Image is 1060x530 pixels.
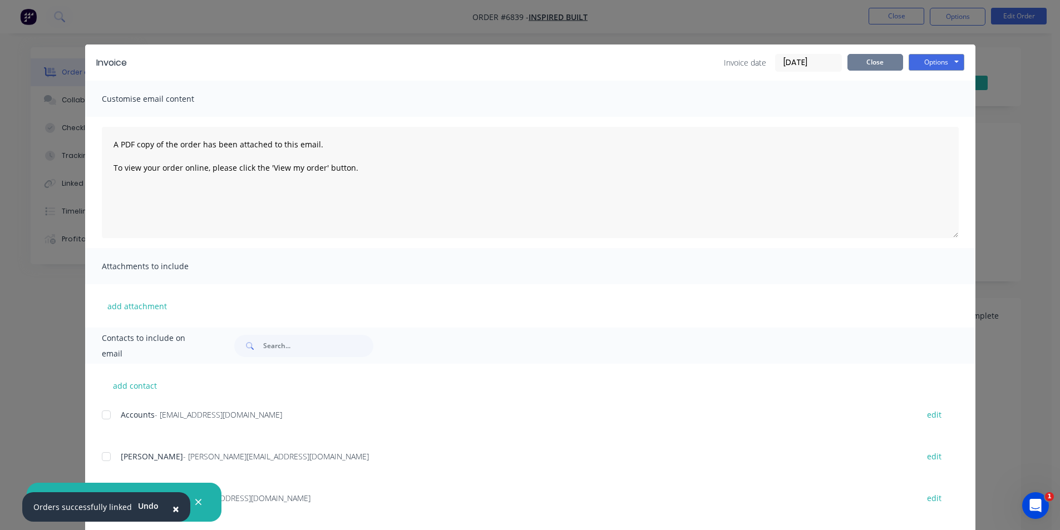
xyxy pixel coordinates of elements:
button: Close [161,496,190,522]
span: Contacts to include on email [102,330,207,361]
button: Close [847,54,903,71]
input: Search... [263,335,373,357]
span: - [EMAIL_ADDRESS][DOMAIN_NAME] [155,409,282,420]
button: Undo [132,498,165,514]
span: Accounts [121,409,155,420]
span: - [PERSON_NAME][EMAIL_ADDRESS][DOMAIN_NAME] [183,451,369,462]
span: Invoice date [724,57,766,68]
span: 1 [1045,492,1054,501]
span: - [EMAIL_ADDRESS][DOMAIN_NAME] [183,493,310,503]
button: edit [920,491,948,506]
button: add contact [102,377,169,394]
div: Invoice [96,56,127,70]
span: × [172,501,179,517]
button: edit [920,407,948,422]
iframe: Intercom live chat [1022,492,1049,519]
button: edit [920,449,948,464]
div: Orders successfully linked [33,501,132,513]
textarea: A PDF copy of the order has been attached to this email. To view your order online, please click ... [102,127,959,238]
span: Customise email content [102,91,224,107]
span: [PERSON_NAME] [121,451,183,462]
button: Options [909,54,964,71]
span: Attachments to include [102,259,224,274]
button: add attachment [102,298,172,314]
